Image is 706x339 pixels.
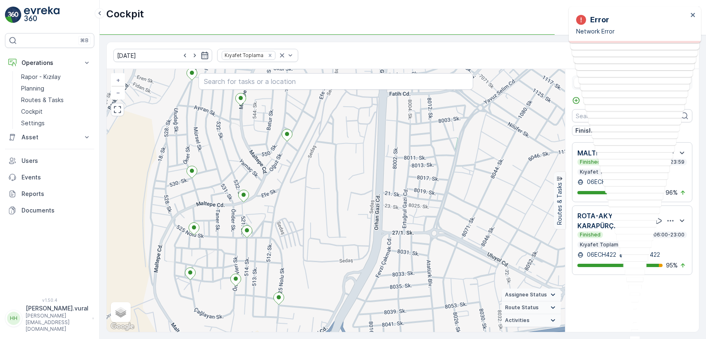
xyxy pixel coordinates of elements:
span: − [116,89,120,96]
p: Operations [22,59,78,67]
a: Layers [112,303,130,321]
summary: Route Status [502,301,561,314]
a: Zoom In [112,74,124,86]
p: ⌘B [80,37,89,44]
p: 06ECH422 [585,178,616,186]
p: ROTA-AKYAZI-KARAPÜRÇEK [577,211,642,231]
span: Activities [505,317,529,324]
input: Search for tasks or a location [199,73,474,90]
a: Events [5,169,94,186]
p: Kıyafet Toplama [579,169,622,175]
img: logo [5,7,22,23]
input: dd/mm/yyyy [113,49,212,62]
p: Finished (2) [575,127,609,135]
a: Users [5,153,94,169]
p: Asset [22,133,78,141]
p: MALTEPE [577,148,608,158]
a: Add Ad Hoc Route [572,96,635,105]
p: Finished [579,232,601,238]
p: 96 % [665,189,678,197]
p: Kıyafet Toplama [579,241,622,248]
p: Cockpit [21,107,43,116]
a: Documents [5,202,94,219]
p: Cockpit [106,7,144,21]
p: Rapor - Kızılay [21,73,61,81]
button: close [690,12,696,19]
button: HH[PERSON_NAME].vural[PERSON_NAME][EMAIL_ADDRESS][DOMAIN_NAME] [5,304,94,332]
div: Remove Kıyafet Toplama [266,52,275,59]
img: logo_light-DOdMpM7g.png [24,7,60,23]
p: 95 % [666,261,678,270]
summary: Assignee Status [502,289,561,301]
a: Settings [18,117,94,129]
p: 06:00-23:00 [653,232,685,238]
p: Documents [22,206,91,215]
a: Reports [5,186,94,202]
p: Finished [579,159,601,165]
p: [PERSON_NAME].vural [26,304,89,313]
p: Reports [22,190,91,198]
summary: Activities [502,314,561,327]
span: + [116,76,120,84]
a: Cockpit [18,106,94,117]
span: Assignee Status [505,291,547,298]
a: Routes & Tasks [18,94,94,106]
p: Network Error [576,27,688,36]
button: Finished (2) [572,126,613,136]
img: Google [109,321,136,332]
a: Zoom Out [112,86,124,99]
p: Routes & Tasks [21,96,64,104]
p: Settings [21,119,45,127]
p: Users [22,157,91,165]
p: Events [22,173,91,181]
p: [PERSON_NAME][EMAIL_ADDRESS][DOMAIN_NAME] [26,313,89,332]
span: v 1.50.4 [5,298,94,303]
button: Asset [5,129,94,146]
a: Open this area in Google Maps (opens a new window) [109,321,136,332]
a: Rapor - Kızılay [18,71,94,83]
a: Planning [18,83,94,94]
p: Planning [21,84,44,93]
button: Operations [5,55,94,71]
p: 06ECH422 [585,251,616,259]
div: HH [7,312,20,325]
div: Kıyafet Toplama [222,51,265,59]
p: Error [590,14,609,26]
input: Search Routes [572,109,692,122]
span: Route Status [505,304,538,311]
p: Routes & Tasks [555,183,564,225]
